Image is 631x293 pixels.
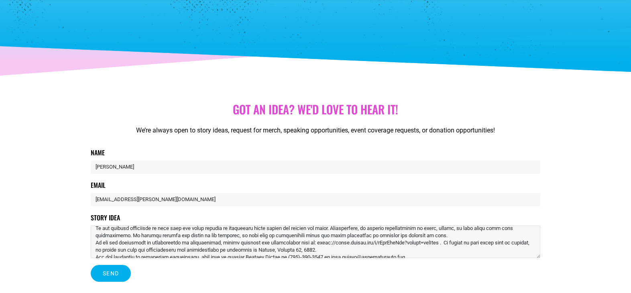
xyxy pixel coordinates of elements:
[91,126,540,135] p: We’re always open to story ideas, request for merch, speaking opportunities, event coverage reque...
[103,271,119,276] span: Send
[91,213,120,226] label: Story Idea
[91,148,540,288] form: Contact Form
[91,265,131,282] button: Send
[91,180,106,193] label: Email
[91,102,540,116] h1: Got aN idea? we'd love to hear it!
[91,148,105,161] label: Name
